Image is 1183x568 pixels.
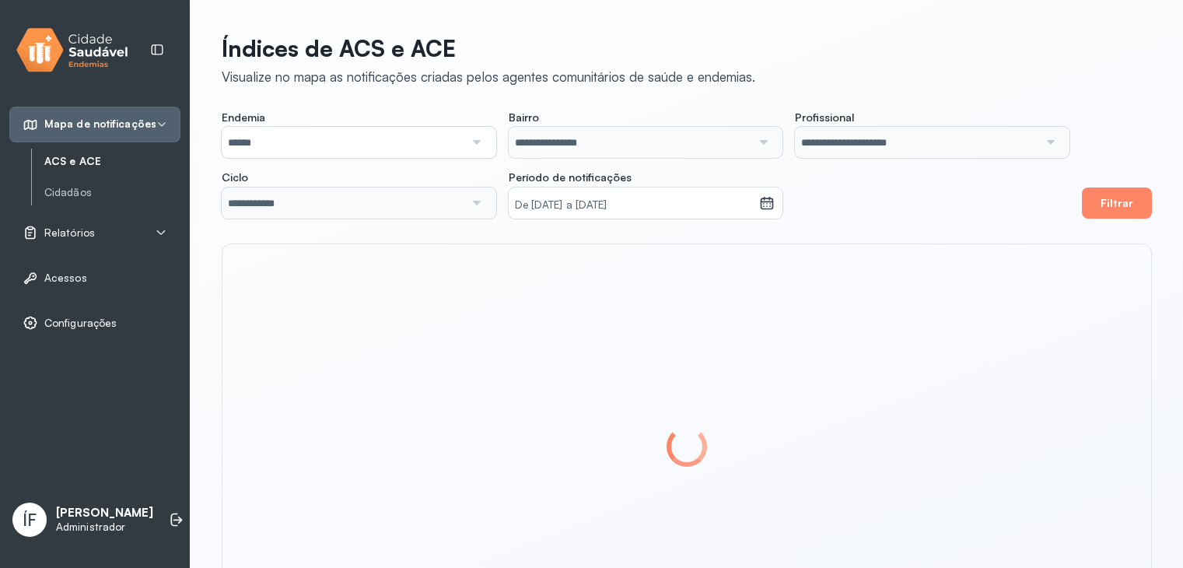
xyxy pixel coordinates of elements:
small: De [DATE] a [DATE] [515,198,753,213]
span: Endemia [222,110,265,124]
span: Relatórios [44,226,95,240]
span: Bairro [509,110,539,124]
span: Mapa de notificações [44,117,156,131]
a: Configurações [23,315,167,331]
span: Período de notificações [509,170,632,184]
p: Índices de ACS e ACE [222,34,755,62]
img: logo.svg [16,25,128,75]
span: Ciclo [222,170,248,184]
a: Acessos [23,270,167,286]
span: Configurações [44,317,117,330]
a: ACS e ACE [44,152,180,171]
a: Cidadãos [44,186,180,199]
span: Acessos [44,272,87,285]
span: ÍF [23,510,37,530]
a: Cidadãos [44,183,180,202]
p: Administrador [56,521,153,534]
a: ACS e ACE [44,155,180,168]
div: Visualize no mapa as notificações criadas pelos agentes comunitários de saúde e endemias. [222,68,755,85]
p: [PERSON_NAME] [56,506,153,521]
span: Profissional [795,110,854,124]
